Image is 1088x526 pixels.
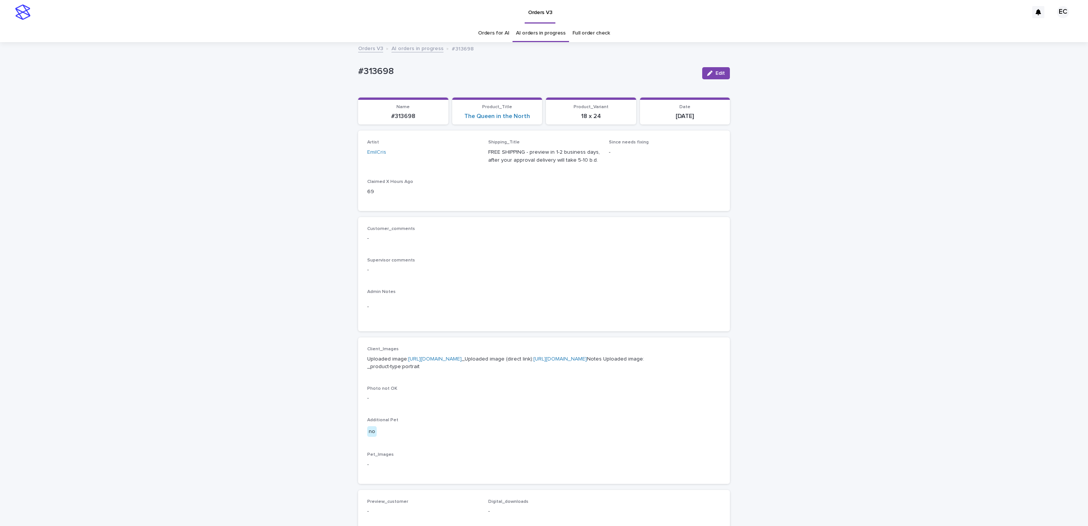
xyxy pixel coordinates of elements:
p: 69 [367,188,479,196]
span: Date [679,105,690,109]
span: Customer_comments [367,227,415,231]
span: Artist [367,140,379,145]
a: Orders for AI [478,24,509,42]
span: Edit [715,71,725,76]
span: Supervisor comments [367,258,415,263]
p: - [367,266,721,274]
img: stacker-logo-s-only.png [15,5,30,20]
a: [URL][DOMAIN_NAME] [408,356,462,362]
span: Digital_downloads [488,499,528,504]
p: [DATE] [645,113,726,120]
span: Additional Pet [367,418,398,422]
span: Photo not OK [367,386,397,391]
a: EmilCris [367,148,386,156]
a: Full order check [572,24,610,42]
p: - [367,394,721,402]
span: Shipping_Title [488,140,520,145]
p: #313698 [452,44,474,52]
span: Admin Notes [367,290,396,294]
p: - [367,303,721,311]
p: #313698 [363,113,444,120]
span: Product_Variant [574,105,608,109]
div: no [367,426,377,437]
a: The Queen in the North [464,113,530,120]
a: [URL][DOMAIN_NAME] [533,356,587,362]
span: Since needs fixing [609,140,649,145]
span: Product_Title [482,105,512,109]
p: #313698 [358,66,696,77]
span: Preview_customer [367,499,408,504]
p: Uploaded image: _Uploaded image (direct link): Notes Uploaded image: _product-type:portrait [367,355,721,371]
button: Edit [702,67,730,79]
span: Client_Images [367,347,399,351]
p: 18 x 24 [550,113,632,120]
p: - [367,461,721,469]
p: - [488,507,600,515]
span: Name [396,105,410,109]
a: Orders V3 [358,44,383,52]
p: FREE SHIPPING - preview in 1-2 business days, after your approval delivery will take 5-10 b.d. [488,148,600,164]
div: EC [1057,6,1069,18]
a: AI orders in progress [391,44,443,52]
p: - [367,507,479,515]
a: AI orders in progress [516,24,566,42]
span: Pet_Images [367,452,394,457]
p: - [609,148,721,156]
p: - [367,235,721,243]
span: Claimed X Hours Ago [367,180,413,184]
